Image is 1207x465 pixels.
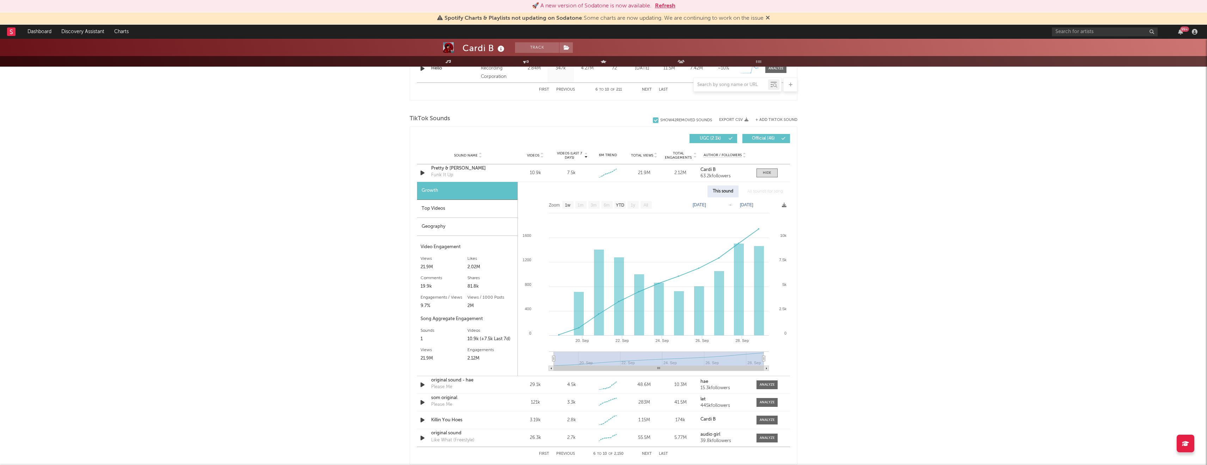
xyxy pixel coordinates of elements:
[707,185,739,197] div: This sound
[643,203,648,208] text: All
[431,377,505,384] div: original sound - hae
[604,203,610,208] text: 6m
[556,452,575,456] button: Previous
[519,417,552,424] div: 3.19k
[431,165,505,172] div: Pretty & [PERSON_NAME]
[567,417,576,424] div: 2.8k
[467,282,514,291] div: 81.8k
[694,82,768,88] input: Search by song name or URL
[431,384,452,391] div: Please Me
[693,202,706,207] text: [DATE]
[567,170,576,177] div: 7.5k
[664,417,697,424] div: 174k
[567,399,576,406] div: 3.3k
[766,16,770,21] span: Dismiss
[421,326,467,335] div: Sounds
[780,233,786,238] text: 10k
[431,172,453,179] div: Funk It Up
[109,25,134,39] a: Charts
[431,417,505,424] a: Killin You Hoes
[539,452,549,456] button: First
[728,202,732,207] text: →
[519,381,552,388] div: 29.1k
[628,381,661,388] div: 48.6M
[431,430,505,437] div: original sound
[431,394,505,402] a: som original
[628,399,661,406] div: 283M
[700,432,749,437] a: audio girl
[421,293,467,302] div: Engagements / Views
[700,167,716,172] strong: Cardi B
[700,386,749,391] div: 15.3k followers
[23,25,56,39] a: Dashboard
[628,417,661,424] div: 1.15M
[417,182,517,200] div: Growth
[700,174,749,179] div: 63.2k followers
[421,263,467,271] div: 21.9M
[525,307,531,311] text: 400
[417,218,517,236] div: Geography
[431,65,477,72] a: Hello
[700,439,749,443] div: 39.8k followers
[421,315,514,323] div: Song Aggregate Engagement
[431,437,474,444] div: Like What (Freestyle)
[421,255,467,263] div: Views
[410,115,450,123] span: TikTok Sounds
[523,258,531,262] text: 1200
[576,338,589,343] text: 20. Sep
[445,16,764,21] span: : Some charts are now updating. We are continuing to work on the issue
[527,153,539,158] span: Videos
[565,203,571,208] text: 1w
[529,331,531,335] text: 0
[519,434,552,441] div: 26.3k
[454,153,478,158] span: Sound Name
[631,153,653,158] span: Total Views
[700,417,749,422] a: Cardi B
[597,452,601,455] span: to
[549,203,560,208] text: Zoom
[519,399,552,406] div: 121k
[740,202,753,207] text: [DATE]
[467,255,514,263] div: Likes
[712,65,735,72] div: ~ 10 %
[748,118,797,122] button: + Add TikTok Sound
[642,452,652,456] button: Next
[719,118,748,122] button: Export CSV
[467,326,514,335] div: Videos
[700,379,749,384] a: hae
[696,338,709,343] text: 26. Sep
[655,338,669,343] text: 24. Sep
[602,65,627,72] div: 72
[700,432,720,437] strong: audio girl
[735,338,749,343] text: 28. Sep
[700,167,749,172] a: Cardi B
[742,134,790,143] button: Official(46)
[555,151,584,160] span: Videos (last 7 days)
[591,203,597,208] text: 3m
[700,403,749,408] div: 445k followers
[664,151,693,160] span: Total Engagements
[700,397,749,402] a: let
[660,118,712,123] div: Show 42 Removed Sounds
[467,293,514,302] div: Views / 1000 Posts
[523,65,546,72] div: 2.84M
[417,200,517,218] div: Top Videos
[779,258,786,262] text: 7.5k
[467,274,514,282] div: Shares
[685,65,708,72] div: 7.42M
[664,434,697,441] div: 5.77M
[1180,26,1189,32] div: 99 +
[532,2,651,10] div: 🚀 A new version of Sodatone is now available.
[467,302,514,310] div: 2M
[694,136,727,141] span: UGC ( 2.1k )
[631,203,635,208] text: 1y
[567,381,576,388] div: 4.5k
[578,203,584,208] text: 1m
[608,452,613,455] span: of
[690,134,737,143] button: UGC(2.1k)
[755,118,797,122] button: + Add TikTok Sound
[56,25,109,39] a: Discovery Assistant
[615,338,629,343] text: 22. Sep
